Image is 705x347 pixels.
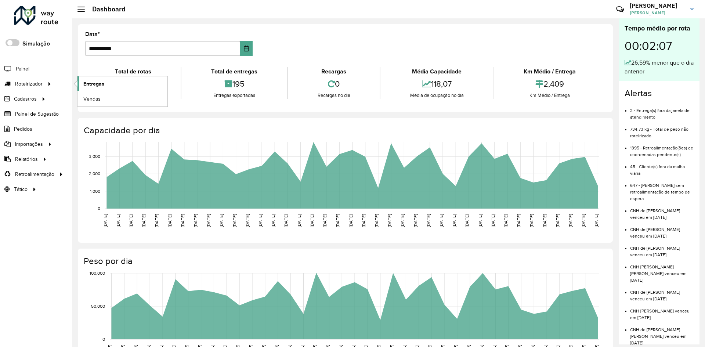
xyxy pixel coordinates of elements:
text: [DATE] [258,214,263,227]
div: 00:02:07 [625,33,694,58]
text: [DATE] [452,214,456,227]
div: Média Capacidade [382,67,491,76]
div: 195 [183,76,285,92]
div: Tempo médio por rota [625,24,694,33]
text: [DATE] [310,214,314,227]
div: 0 [290,76,378,92]
span: Vendas [83,95,101,103]
text: [DATE] [568,214,573,227]
span: Roteirizador [15,80,43,88]
text: [DATE] [387,214,392,227]
text: [DATE] [297,214,301,227]
text: 100,000 [90,271,105,275]
div: Km Médio / Entrega [496,67,604,76]
text: [DATE] [232,214,237,227]
h4: Capacidade por dia [84,125,605,136]
text: [DATE] [439,214,444,227]
text: [DATE] [594,214,599,227]
text: [DATE] [361,214,366,227]
div: Total de entregas [183,67,285,76]
label: Simulação [22,39,50,48]
text: [DATE] [141,214,146,227]
text: [DATE] [581,214,586,227]
text: [DATE] [400,214,405,227]
div: Total de rotas [87,67,179,76]
text: [DATE] [503,214,508,227]
text: 0 [98,206,100,211]
text: [DATE] [283,214,288,227]
span: Entregas [83,80,104,88]
div: Recargas [290,67,378,76]
text: [DATE] [245,214,250,227]
label: Data [85,30,100,39]
text: [DATE] [103,214,108,227]
span: Pedidos [14,125,32,133]
h2: Dashboard [85,5,126,13]
div: 26,59% menor que o dia anterior [625,58,694,76]
a: Entregas [77,76,167,91]
text: [DATE] [219,214,224,227]
span: Importações [15,140,43,148]
text: 1,000 [90,189,100,194]
text: 0 [102,337,105,341]
text: [DATE] [464,214,469,227]
text: [DATE] [348,214,353,227]
span: Retroalimentação [15,170,54,178]
li: 2 - Entrega(s) fora da janela de atendimento [630,102,694,120]
text: [DATE] [193,214,198,227]
text: 50,000 [91,304,105,308]
text: [DATE] [555,214,560,227]
text: [DATE] [116,214,120,227]
a: Vendas [77,91,167,106]
li: CNH de [PERSON_NAME] [PERSON_NAME] venceu em [DATE] [630,321,694,346]
text: [DATE] [491,214,495,227]
h3: [PERSON_NAME] [630,2,685,9]
span: Painel [16,65,29,73]
li: CNH [PERSON_NAME] venceu em [DATE] [630,302,694,321]
div: Recargas no dia [290,92,378,99]
button: Choose Date [240,41,253,56]
text: 2,000 [89,171,100,176]
text: [DATE] [478,214,482,227]
li: CNH de [PERSON_NAME] venceu em [DATE] [630,202,694,221]
li: CNH de [PERSON_NAME] venceu em [DATE] [630,221,694,239]
span: Cadastros [14,95,37,103]
div: Média de ocupação no dia [382,92,491,99]
li: 734,73 kg - Total de peso não roteirizado [630,120,694,139]
span: Relatórios [15,155,38,163]
text: [DATE] [413,214,418,227]
li: CNH [PERSON_NAME] [PERSON_NAME] venceu em [DATE] [630,258,694,283]
text: [DATE] [335,214,340,227]
div: Entregas exportadas [183,92,285,99]
div: 2,409 [496,76,604,92]
div: Km Médio / Entrega [496,92,604,99]
text: [DATE] [322,214,327,227]
text: [DATE] [426,214,431,227]
text: [DATE] [542,214,547,227]
li: 45 - Cliente(s) fora da malha viária [630,158,694,177]
li: 1395 - Retroalimentação(ões) de coordenadas pendente(s) [630,139,694,158]
text: [DATE] [154,214,159,227]
text: [DATE] [180,214,185,227]
li: CNH de [PERSON_NAME] venceu em [DATE] [630,283,694,302]
text: [DATE] [206,214,211,227]
text: [DATE] [129,214,133,227]
text: [DATE] [271,214,275,227]
h4: Peso por dia [84,256,605,267]
a: Contato Rápido [612,1,628,17]
text: [DATE] [529,214,534,227]
h4: Alertas [625,88,694,99]
li: 647 - [PERSON_NAME] sem retroalimentação de tempo de espera [630,177,694,202]
text: 3,000 [89,154,100,159]
span: Painel de Sugestão [15,110,59,118]
div: 118,07 [382,76,491,92]
li: CNH de [PERSON_NAME] venceu em [DATE] [630,239,694,258]
text: [DATE] [516,214,521,227]
text: [DATE] [167,214,172,227]
span: [PERSON_NAME] [630,10,685,16]
span: Tático [14,185,28,193]
text: [DATE] [374,214,379,227]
